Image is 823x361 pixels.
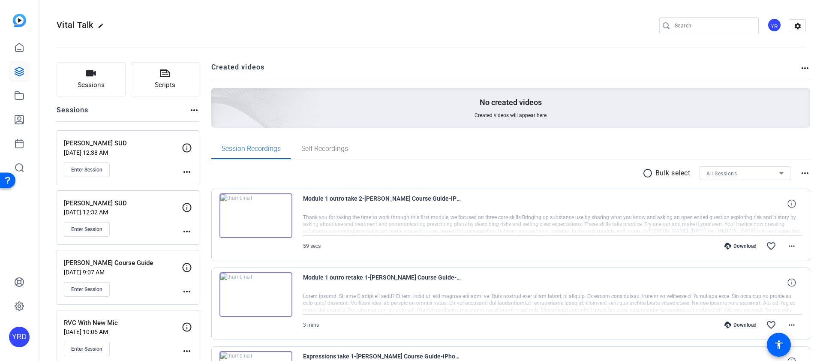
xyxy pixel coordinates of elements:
span: Scripts [155,80,175,90]
mat-icon: more_horiz [800,63,810,73]
mat-icon: more_horiz [182,167,192,177]
p: [DATE] 12:32 AM [64,209,182,216]
div: YRD [9,327,30,347]
mat-icon: more_horiz [182,226,192,237]
p: [DATE] 9:07 AM [64,269,182,276]
div: Download [720,322,761,328]
span: 3 mins [303,322,319,328]
mat-icon: accessibility [774,340,784,350]
div: Download [720,243,761,250]
mat-icon: favorite_border [766,241,776,251]
mat-icon: radio_button_unchecked [643,168,655,178]
span: Enter Session [71,166,102,173]
p: Bulk select [655,168,691,178]
div: YR [767,18,781,32]
span: Module 1 outro retake 1-[PERSON_NAME] Course Guide-iPhone 11 Pro-Vital Talk-2025-09-26-14-31-00-0... [303,272,462,293]
ngx-avatar: Your Remote Director [767,18,782,33]
mat-icon: more_horiz [787,241,797,251]
p: No created videos [480,97,542,108]
span: All Sessions [706,171,737,177]
button: Enter Session [64,222,110,237]
span: Session Recordings [222,145,281,152]
p: [DATE] 12:38 AM [64,149,182,156]
img: Creted videos background [115,3,320,189]
mat-icon: more_horiz [182,286,192,297]
input: Search [675,21,752,31]
span: Sessions [78,80,105,90]
button: Enter Session [64,342,110,356]
span: Enter Session [71,286,102,293]
mat-icon: more_horiz [182,346,192,356]
p: RVC With New Mic [64,318,182,328]
span: Self Recordings [301,145,348,152]
img: thumb-nail [219,193,292,238]
p: [PERSON_NAME] SUD [64,199,182,208]
button: Enter Session [64,282,110,297]
mat-icon: favorite_border [766,320,776,330]
button: Scripts [131,62,200,96]
mat-icon: edit [98,23,108,33]
span: Enter Session [71,346,102,352]
p: [PERSON_NAME] Course Guide [64,258,182,268]
p: [PERSON_NAME] SUD [64,138,182,148]
button: Sessions [57,62,126,96]
mat-icon: more_horiz [787,320,797,330]
h2: Sessions [57,105,89,121]
span: Vital Talk [57,20,93,30]
span: Enter Session [71,226,102,233]
p: [DATE] 10:05 AM [64,328,182,335]
img: blue-gradient.svg [13,14,26,27]
button: Enter Session [64,162,110,177]
span: 59 secs [303,243,321,249]
mat-icon: more_horiz [189,105,199,115]
span: Module 1 outro take 2-[PERSON_NAME] Course Guide-iPhone 11 Pro-Vital Talk-2025-09-26-14-35-10-157-0 [303,193,462,214]
mat-icon: more_horiz [800,168,810,178]
span: Created videos will appear here [475,112,547,119]
mat-icon: settings [789,20,806,33]
h2: Created videos [211,62,800,79]
img: thumb-nail [219,272,292,317]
